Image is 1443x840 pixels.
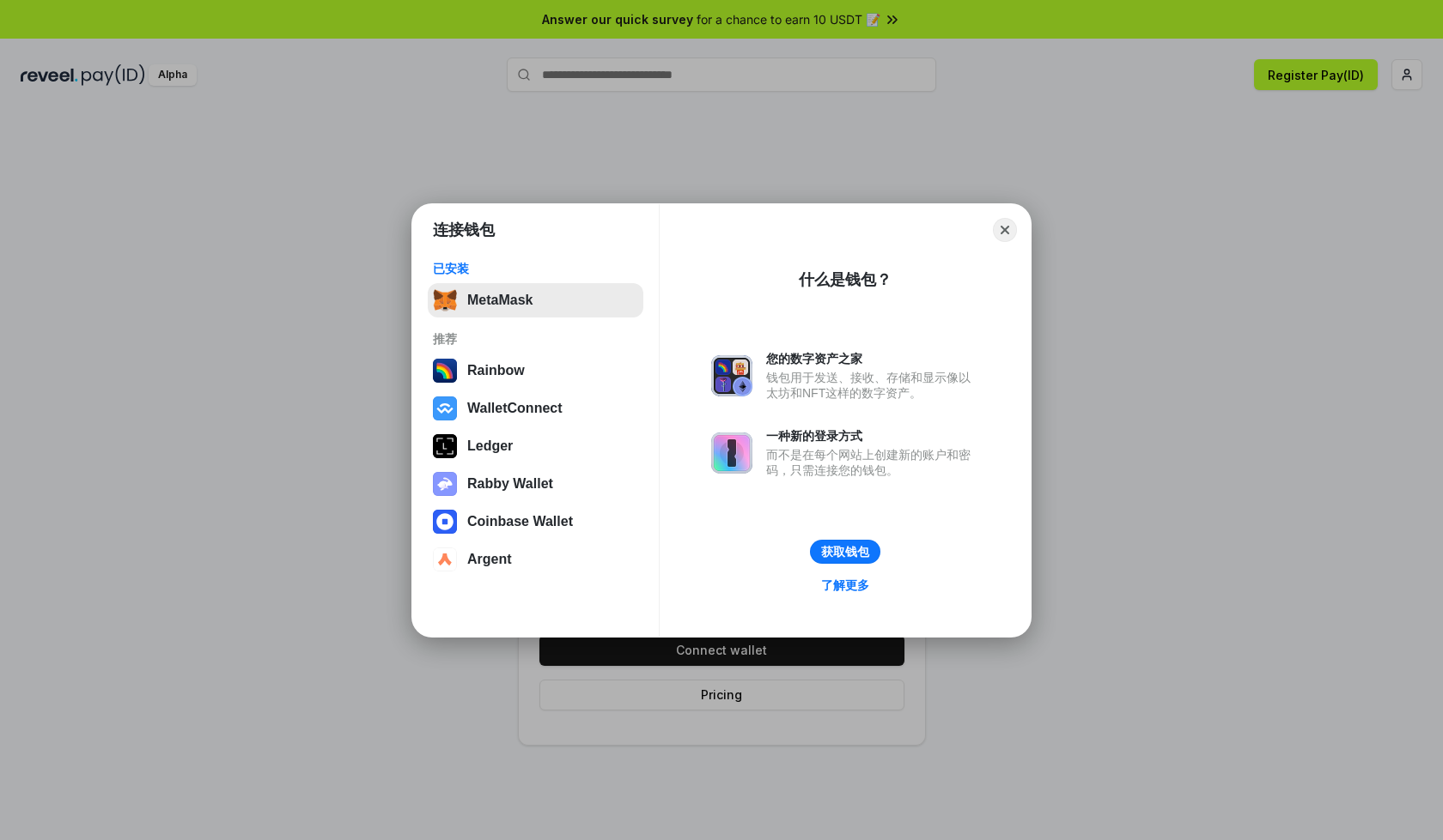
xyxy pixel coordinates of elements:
[428,283,643,317] button: MetaMask
[766,370,979,401] div: 钱包用于发送、接收、存储和显示像以太坊和NFT这样的数字资产。
[433,547,457,571] img: svg+xml,%3Csvg%20width%3D%2228%22%20height%3D%2228%22%20viewBox%3D%220%200%2028%2028%22%20fill%3D...
[810,540,880,564] button: 获取钱包
[766,428,979,444] div: 一种新的登录方式
[467,293,533,308] div: MetaMask
[711,432,752,474] img: svg+xml,%3Csvg%20xmlns%3D%22http%3A%2F%2Fwww.w3.org%2F2000%2Fsvg%22%20fill%3D%22none%22%20viewBox...
[433,434,457,458] img: svg+xml,%3Csvg%20xmlns%3D%22http%3A%2F%2Fwww.w3.org%2F2000%2Fsvg%22%20width%3D%2228%22%20height%3...
[433,510,457,534] img: svg+xml,%3Csvg%20width%3D%2228%22%20height%3D%2228%22%20viewBox%3D%220%200%2028%2028%22%20fill%3D...
[467,514,573,529] div: Coinbase Wallet
[433,472,457,496] img: svg+xml,%3Csvg%20xmlns%3D%22http%3A%2F%2Fwww.w3.org%2F2000%2Fsvg%22%20fill%3D%22none%22%20viewBox...
[467,438,513,454] div: Ledger
[428,391,643,426] button: WalletConnect
[428,354,643,388] button: Rainbow
[428,542,643,577] button: Argent
[766,447,979,478] div: 而不是在每个网站上创建新的账户和密码，只需连接您的钱包。
[433,396,457,420] img: svg+xml,%3Csvg%20width%3D%2228%22%20height%3D%2228%22%20viewBox%3D%220%200%2028%2028%22%20fill%3D...
[433,331,638,347] div: 推荐
[821,544,869,559] div: 获取钱包
[433,261,638,276] div: 已安装
[433,359,457,383] img: svg+xml,%3Csvg%20width%3D%22120%22%20height%3D%22120%22%20viewBox%3D%220%200%20120%20120%22%20fil...
[993,218,1017,242] button: Close
[467,552,512,567] div: Argent
[711,355,752,396] img: svg+xml,%3Csvg%20xmlns%3D%22http%3A%2F%2Fwww.w3.org%2F2000%2Fsvg%22%20fill%3D%22none%22%20viewBox...
[467,476,553,492] div: Rabby Wallet
[811,574,880,596] a: 了解更多
[467,401,563,416] div: WalletConnect
[799,269,892,290] div: 什么是钱包？
[428,429,643,463] button: Ledger
[433,288,457,312] img: svg+xml,%3Csvg%20fill%3D%22none%22%20height%3D%2233%22%20viewBox%3D%220%200%2035%2033%22%20width%...
[467,363,525,378] div: Rainbow
[428,505,643,539] button: Coinbase Wallet
[821,577,869,593] div: 了解更多
[433,220,495,240] h1: 连接钱包
[428,467,643,501] button: Rabby Wallet
[766,351,979,366] div: 您的数字资产之家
